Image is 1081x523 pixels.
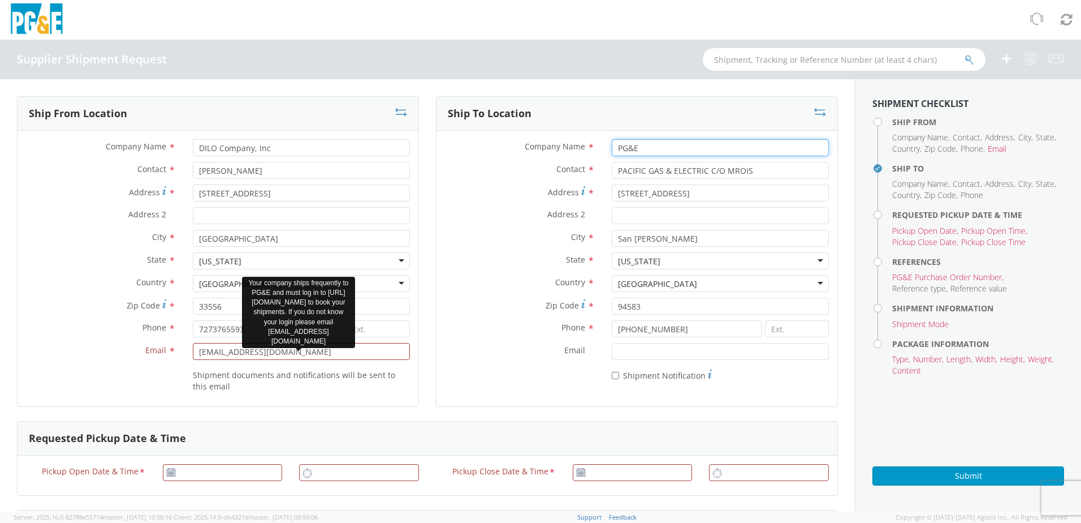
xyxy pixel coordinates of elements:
span: Shipment Mode [892,319,949,329]
span: Country [892,143,920,154]
span: Pickup Close Date [892,237,957,247]
span: Zip Code [924,190,956,200]
li: , [892,178,950,190]
span: Address 2 [128,209,166,220]
span: Type [892,354,909,365]
span: Reference type [892,283,946,294]
li: , [892,132,950,143]
h4: Shipment Information [892,304,1064,312]
span: Zip Code [127,300,160,311]
h3: Requested Pickup Date & Time [29,433,186,444]
li: , [946,354,972,365]
span: Contact [137,164,166,174]
span: Client: 2025.14.0-db4321d [174,513,318,521]
span: Address [985,178,1014,189]
span: State [1036,178,1054,189]
span: Email [564,345,585,355]
div: [GEOGRAPHIC_DATA] [199,278,278,290]
span: master, [DATE] 09:59:06 [249,513,318,521]
span: Company Name [892,178,948,189]
span: Reference value [950,283,1007,294]
span: Contact [953,132,980,143]
div: Your company ships frequently to PG&E and must log in to [URL][DOMAIN_NAME] to book your shipment... [242,277,355,348]
h3: Ship From Location [29,108,127,119]
label: Shipment Notification [612,368,712,381]
span: Phone [961,143,983,154]
span: Pickup Open Date & Time [42,466,139,479]
a: Support [577,513,602,521]
div: [US_STATE] [199,256,241,267]
span: Address [548,187,579,198]
strong: Shipment Checklist [872,97,968,110]
li: , [975,354,997,365]
li: , [961,225,1027,237]
h3: Ship To Location [448,108,531,119]
li: , [892,237,958,248]
li: , [892,225,958,237]
span: Phone [561,322,585,333]
span: Company Name [892,132,948,143]
span: Zip Code [546,300,579,311]
li: , [1036,132,1056,143]
h4: Supplier Shipment Request [17,53,167,66]
span: Company Name [106,141,166,152]
span: Country [136,277,166,288]
span: Address [985,132,1014,143]
li: , [1028,354,1054,365]
span: State [1036,132,1054,143]
li: , [892,354,910,365]
li: , [1018,132,1033,143]
span: Email [988,143,1006,154]
span: State [147,254,166,265]
span: Pickup Open Date [892,225,957,236]
span: City [1018,178,1031,189]
li: , [1018,178,1033,190]
span: Country [892,190,920,200]
span: Zip Code [924,143,956,154]
div: [US_STATE] [618,256,660,267]
input: Ext. [346,320,410,337]
h4: Ship From [892,118,1064,126]
li: , [892,283,948,294]
li: , [1036,178,1056,190]
li: , [961,143,985,155]
span: Pickup Close Date & Time [452,466,548,479]
li: , [892,272,1004,283]
span: Contact [953,178,980,189]
li: , [924,143,958,155]
span: master, [DATE] 10:56:16 [103,513,172,521]
span: Email [145,345,166,355]
span: Contact [556,164,585,174]
span: City [152,232,166,242]
input: Shipment, Tracking or Reference Number (at least 4 chars) [703,48,985,71]
button: Submit [872,466,1064,486]
label: Shipment documents and notifications will be sent to this email [193,368,410,392]
span: Weight [1028,354,1052,365]
img: pge-logo-06675f144f4cfa6a6814.png [8,3,65,37]
span: City [571,232,585,242]
li: , [985,132,1015,143]
span: Server: 2025.16.0-82789e55714 [14,513,172,521]
span: Phone [961,190,983,200]
li: , [892,143,922,155]
li: , [1000,354,1025,365]
span: Phone [142,322,166,333]
li: , [985,178,1015,190]
span: Content [892,365,921,376]
span: Company Name [525,141,585,152]
span: Address [129,187,160,198]
span: Address 2 [547,209,585,220]
span: State [566,254,585,265]
li: , [913,354,944,365]
span: PG&E Purchase Order Number [892,272,1002,282]
span: Country [555,277,585,288]
span: Height [1000,354,1023,365]
h4: Package Information [892,340,1064,348]
span: Width [975,354,996,365]
span: Length [946,354,971,365]
li: , [953,132,982,143]
input: Shipment Notification [612,372,619,379]
input: Ext. [765,320,829,337]
div: [GEOGRAPHIC_DATA] [618,278,697,290]
span: Pickup Close Time [961,237,1026,247]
